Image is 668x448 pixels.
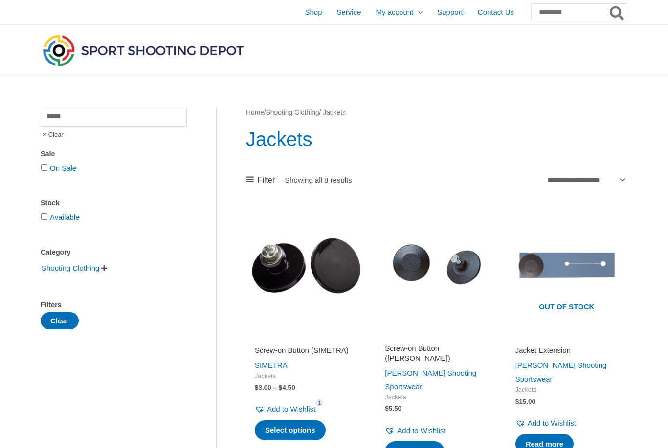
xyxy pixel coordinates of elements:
iframe: Customer reviews powered by Trustpilot [385,332,488,343]
span: Add to Wishlist [267,405,315,413]
a: Add to Wishlist [255,403,315,416]
span: Jackets [515,386,618,394]
span: Add to Wishlist [397,427,445,435]
a: Select options for “Screw-on Button (SIMETRA)” [255,420,326,441]
a: Screw-on Button ([PERSON_NAME]) [385,343,488,366]
span: Clear [41,127,64,143]
p: Showing all 8 results [285,176,352,184]
span: Add to Wishlist [528,419,576,427]
a: On Sale [50,164,76,172]
nav: Breadcrumb [246,107,627,119]
div: Sale [41,147,187,161]
bdi: 3.00 [255,384,271,391]
span: Jackets [385,393,488,402]
a: Available [50,213,80,221]
a: Home [246,109,264,116]
bdi: 15.00 [515,398,535,405]
button: Clear [41,312,79,329]
h2: Screw-on Button (SIMETRA) [255,345,357,355]
div: Category [41,245,187,259]
span: $ [515,398,519,405]
h2: Jacket Extension [515,345,618,355]
h1: Jackets [246,126,627,153]
a: Filter [246,173,275,188]
span: Shooting Clothing [41,260,100,277]
img: Sport Shooting Depot [41,32,246,68]
span: Jackets [255,372,357,381]
img: Screw-on Button (SIMETRA) [246,206,366,326]
span: Out of stock [514,296,620,319]
a: SIMETRA [255,361,288,369]
img: Screw-on Button (SAUER) [376,206,496,326]
span: – [273,384,277,391]
h2: Screw-on Button ([PERSON_NAME]) [385,343,488,363]
span: $ [385,405,389,412]
input: Available [41,213,47,220]
bdi: 4.50 [279,384,295,391]
iframe: Customer reviews powered by Trustpilot [255,332,357,343]
iframe: Customer reviews powered by Trustpilot [515,332,618,343]
a: Screw-on Button (SIMETRA) [255,345,357,359]
span: Filter [258,173,275,188]
bdi: 5.50 [385,405,401,412]
input: On Sale [41,164,47,171]
a: [PERSON_NAME] Shooting Sportswear [515,361,607,383]
select: Shop order [543,172,627,187]
button: Search [608,4,627,21]
div: Filters [41,298,187,312]
span: 1 [315,399,323,406]
a: Shooting Clothing [266,109,319,116]
a: [PERSON_NAME] Shooting Sportswear [385,369,476,391]
a: Shooting Clothing [41,263,100,272]
a: Add to Wishlist [385,424,445,438]
img: Jacket extension [507,206,627,326]
a: Jacket Extension [515,345,618,359]
span:  [101,265,107,272]
span: $ [279,384,283,391]
a: Out of stock [507,206,627,326]
div: Stock [41,196,187,210]
span: $ [255,384,259,391]
a: Add to Wishlist [515,416,576,430]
